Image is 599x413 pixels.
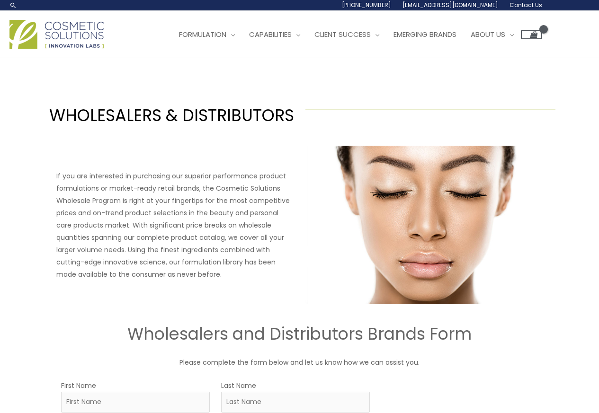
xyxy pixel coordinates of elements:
[9,20,104,49] img: Cosmetic Solutions Logo
[9,1,17,9] a: Search icon link
[61,392,210,413] input: First Name
[305,146,543,304] img: Wholesale Customer Type Image
[44,104,294,127] h1: WHOLESALERS & DISTRIBUTORS
[221,379,256,392] label: Last Name
[521,30,542,39] a: View Shopping Cart, empty
[386,20,464,49] a: Emerging Brands
[393,29,456,39] span: Emerging Brands
[56,170,294,281] p: If you are interested in purchasing our superior performance product formulations or market-ready...
[61,379,96,392] label: First Name
[307,20,386,49] a: Client Success
[165,20,542,49] nav: Site Navigation
[402,1,498,9] span: [EMAIL_ADDRESS][DOMAIN_NAME]
[249,29,292,39] span: Capabilities
[179,29,226,39] span: Formulation
[242,20,307,49] a: Capabilities
[16,356,584,369] p: Please complete the form below and let us know how we can assist you.
[314,29,371,39] span: Client Success
[221,392,370,413] input: Last Name
[464,20,521,49] a: About Us
[16,323,584,345] h2: Wholesalers and Distributors Brands Form
[510,1,542,9] span: Contact Us
[172,20,242,49] a: Formulation
[471,29,505,39] span: About Us
[342,1,391,9] span: [PHONE_NUMBER]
